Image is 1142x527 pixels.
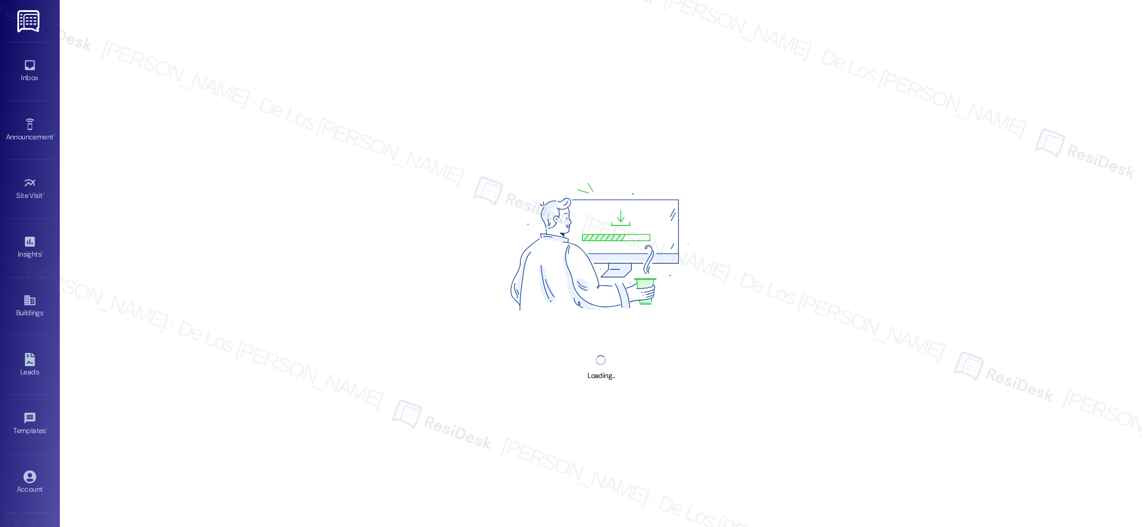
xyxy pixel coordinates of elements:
[41,248,43,257] span: •
[6,55,54,87] a: Inbox
[46,425,48,433] span: •
[43,190,45,198] span: •
[6,173,54,205] a: Site Visit •
[6,290,54,322] a: Buildings
[6,231,54,264] a: Insights •
[6,408,54,440] a: Templates •
[6,467,54,499] a: Account
[53,131,55,139] span: •
[17,10,42,32] img: ResiDesk Logo
[6,349,54,382] a: Leads
[587,370,614,382] div: Loading...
